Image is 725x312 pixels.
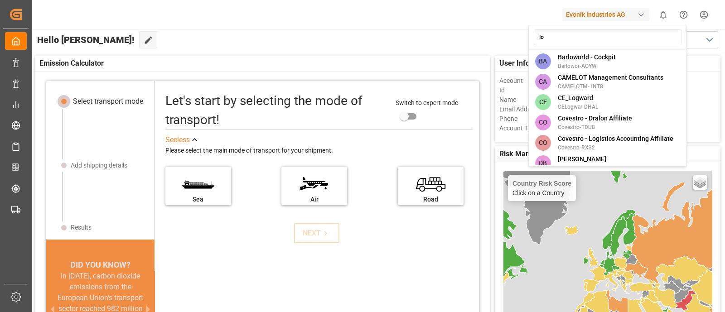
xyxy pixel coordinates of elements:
[693,175,707,190] a: Layers
[535,135,551,151] span: CO
[533,29,681,45] input: Search an account...
[558,123,632,131] span: Covestro-TDU8
[512,180,571,197] div: Click on a Country
[558,134,673,144] span: Covestro - Logistics Accounting Affiliate
[535,155,551,171] span: DB
[558,62,616,70] span: Barlowor-AOYW
[535,94,551,110] span: CE
[558,73,663,82] span: CAMELOT Management Consultants
[558,103,598,111] span: CELogwar-DHAL
[558,53,616,62] span: Barloworld - Cockpit
[512,180,571,187] h4: Country Risk Score
[558,164,606,172] span: Daniella-51MK
[535,115,551,130] span: CO
[558,93,598,103] span: CE_Logward
[558,154,606,164] span: [PERSON_NAME]
[558,144,673,152] span: Covestro-RX32
[535,53,551,69] span: BA
[535,74,551,90] span: CA
[558,82,663,91] span: CAMELOTM-1NT8
[558,114,632,123] span: Covestro - Dralon Affiliate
